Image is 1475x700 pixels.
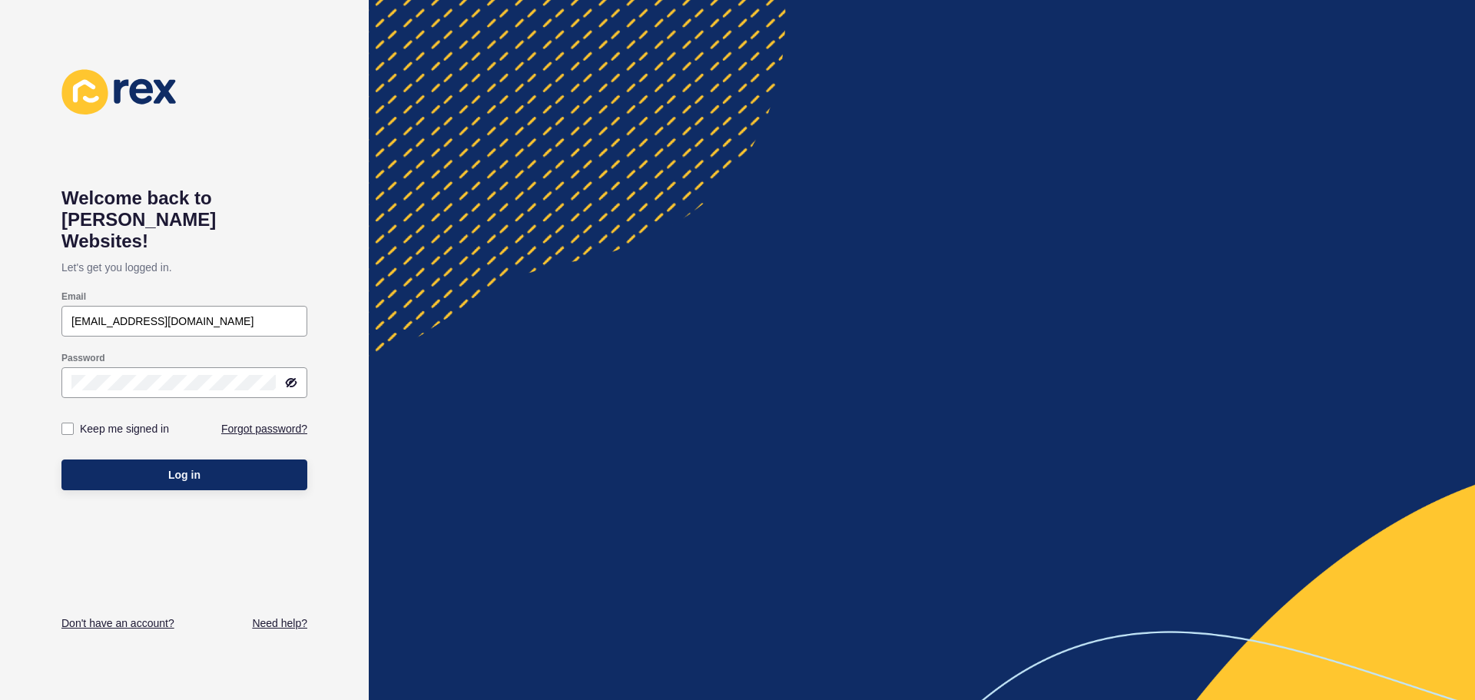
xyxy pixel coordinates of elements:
[61,615,174,631] a: Don't have an account?
[61,252,307,283] p: Let's get you logged in.
[252,615,307,631] a: Need help?
[168,467,201,483] span: Log in
[61,290,86,303] label: Email
[80,421,169,436] label: Keep me signed in
[221,421,307,436] a: Forgot password?
[71,314,297,329] input: e.g. name@company.com
[61,352,105,364] label: Password
[61,187,307,252] h1: Welcome back to [PERSON_NAME] Websites!
[61,459,307,490] button: Log in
